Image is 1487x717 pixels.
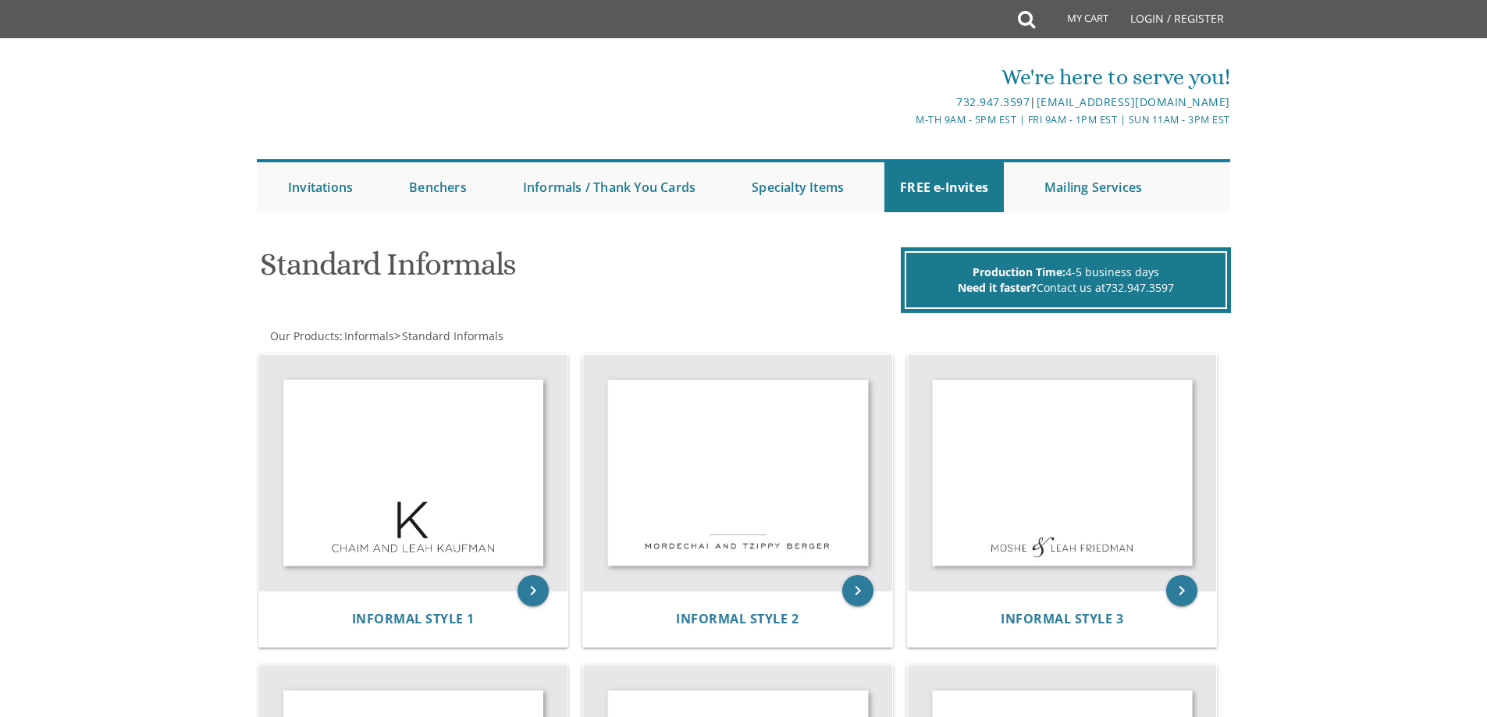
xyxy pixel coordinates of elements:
[736,162,859,212] a: Specialty Items
[352,612,475,626] a: Informal Style 1
[1037,94,1230,109] a: [EMAIL_ADDRESS][DOMAIN_NAME]
[352,610,475,627] span: Informal Style 1
[1105,280,1174,295] a: 732.947.3597
[676,610,799,627] span: Informal Style 2
[884,162,1004,212] a: FREE e-Invites
[269,328,340,343] a: Our Products
[1033,2,1119,41] a: My Cart
[973,264,1065,279] span: Production Time:
[257,328,744,344] div: :
[582,62,1230,93] div: We're here to serve you!
[956,94,1030,109] a: 732.947.3597
[582,93,1230,112] div: |
[1001,612,1123,626] a: Informal Style 3
[344,328,394,343] span: Informals
[518,575,549,606] a: keyboard_arrow_right
[393,162,482,212] a: Benchers
[676,612,799,626] a: Informal Style 2
[1029,162,1158,212] a: Mailing Services
[507,162,711,212] a: Informals / Thank You Cards
[582,112,1230,128] div: M-Th 9am - 5pm EST | Fri 9am - 1pm EST | Sun 11am - 3pm EST
[400,328,503,343] a: Standard Informals
[958,280,1037,295] span: Need it faster?
[1001,610,1123,627] span: Informal Style 3
[259,355,568,591] img: Informal Style 1
[908,355,1217,591] img: Informal Style 3
[842,575,873,606] a: keyboard_arrow_right
[1166,575,1197,606] a: keyboard_arrow_right
[394,328,503,343] span: >
[272,162,368,212] a: Invitations
[583,355,892,591] img: Informal Style 2
[343,328,394,343] a: Informals
[905,251,1227,309] div: 4-5 business days Contact us at
[402,328,503,343] span: Standard Informals
[260,247,897,293] h1: Standard Informals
